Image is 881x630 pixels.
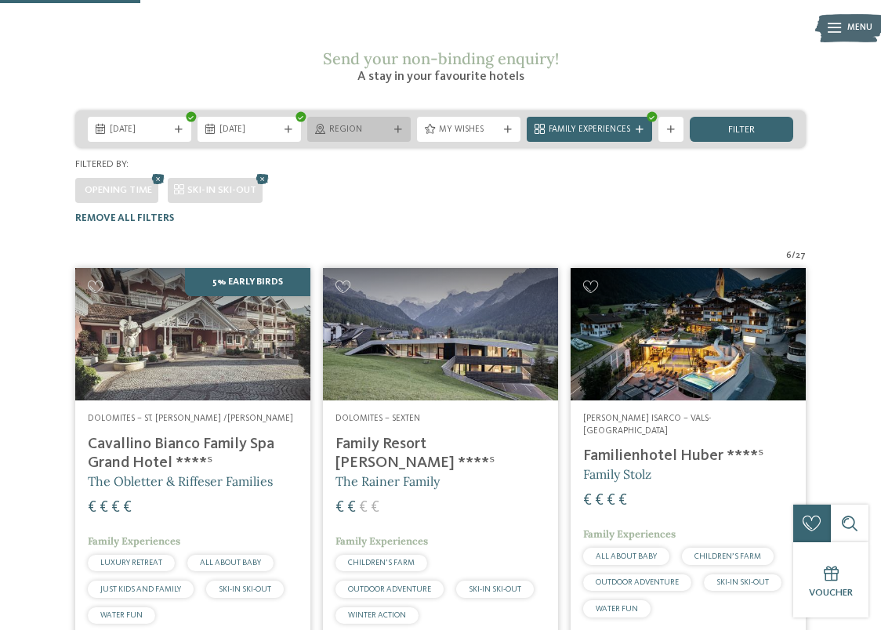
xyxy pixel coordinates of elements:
span: [DATE] [110,124,169,136]
span: / [792,250,796,262]
span: € [583,493,592,509]
span: The Obletter & Riffeser Families [88,473,273,489]
a: Voucher [793,542,868,617]
span: CHILDREN’S FARM [694,552,761,560]
span: WATER FUN [596,605,638,613]
span: [DATE] [219,124,279,136]
span: Region [329,124,389,136]
span: Voucher [809,588,853,598]
span: Filtered by: [75,159,129,169]
span: SKI-IN SKI-OUT [187,185,256,195]
span: A stay in your favourite hotels [357,71,524,83]
span: WINTER ACTION [348,611,406,619]
span: SKI-IN SKI-OUT [469,585,521,593]
span: CHILDREN’S FARM [348,559,415,567]
span: 6 [786,250,792,262]
h4: Cavallino Bianco Family Spa Grand Hotel ****ˢ [88,435,298,472]
img: Family Resort Rainer ****ˢ [323,268,558,400]
span: 27 [796,250,806,262]
span: WATER FUN [100,611,143,619]
h4: Familienhotel Huber ****ˢ [583,447,793,465]
span: € [123,500,132,516]
span: JUST KIDS AND FAMILY [100,585,181,593]
span: € [335,500,344,516]
span: filter [728,125,755,136]
span: Dolomites – Sexten [335,414,420,423]
span: LUXURY RETREAT [100,559,162,567]
span: Family Experiences [583,527,676,541]
span: € [607,493,615,509]
span: SKI-IN SKI-OUT [716,578,769,586]
span: [PERSON_NAME] Isarco – Vals-[GEOGRAPHIC_DATA] [583,414,711,436]
span: € [359,500,368,516]
h4: Family Resort [PERSON_NAME] ****ˢ [335,435,546,472]
span: Family Experiences [335,534,428,548]
span: € [88,500,96,516]
span: SKI-IN SKI-OUT [219,585,271,593]
span: My wishes [439,124,499,136]
span: OUTDOOR ADVENTURE [348,585,431,593]
span: Family Experiences [88,534,180,548]
img: Family Spa Grand Hotel Cavallino Bianco ****ˢ [75,268,310,400]
span: The Rainer Family [335,473,440,489]
span: Dolomites – St. [PERSON_NAME] /[PERSON_NAME] [88,414,293,423]
span: € [618,493,627,509]
span: OUTDOOR ADVENTURE [596,578,679,586]
span: ALL ABOUT BABY [200,559,261,567]
span: € [371,500,379,516]
img: Looking for family hotels? Find the best ones here! [571,268,806,400]
span: Send your non-binding enquiry! [323,49,559,68]
span: € [100,500,108,516]
span: € [347,500,356,516]
span: € [595,493,604,509]
span: Remove all filters [75,213,174,223]
span: Opening time [85,185,152,195]
span: ALL ABOUT BABY [596,552,657,560]
span: € [111,500,120,516]
span: Family Experiences [549,124,630,136]
span: Family Stolz [583,466,651,482]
